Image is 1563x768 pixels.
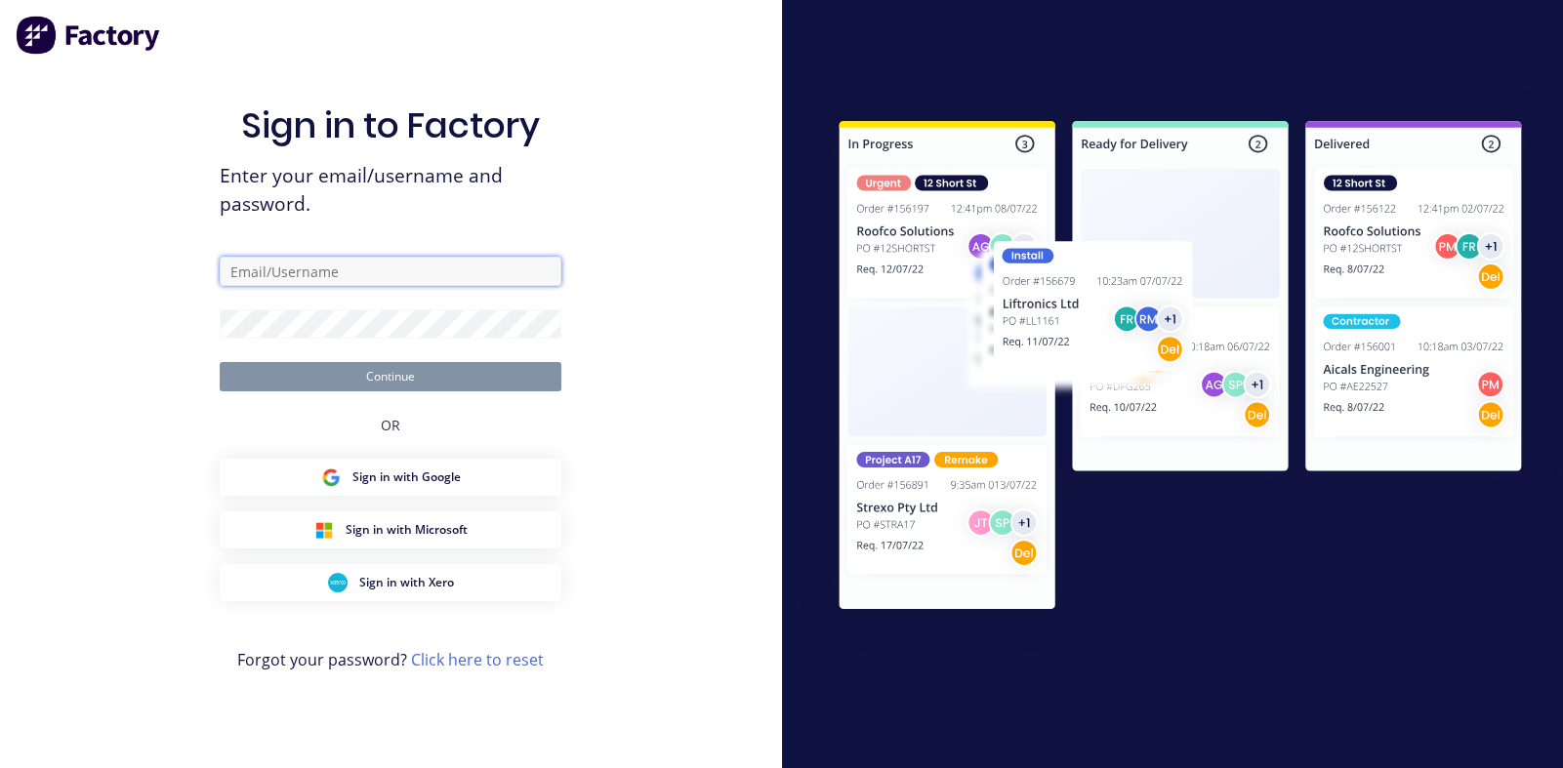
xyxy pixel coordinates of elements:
[220,362,561,391] button: Continue
[220,459,561,496] button: Google Sign inSign in with Google
[352,468,461,486] span: Sign in with Google
[314,520,334,540] img: Microsoft Sign in
[359,574,454,591] span: Sign in with Xero
[328,573,348,592] img: Xero Sign in
[16,16,162,55] img: Factory
[346,521,468,539] span: Sign in with Microsoft
[237,648,544,671] span: Forgot your password?
[220,564,561,601] button: Xero Sign inSign in with Xero
[220,257,561,286] input: Email/Username
[220,511,561,548] button: Microsoft Sign inSign in with Microsoft
[241,104,540,146] h1: Sign in to Factory
[321,467,341,487] img: Google Sign in
[411,649,544,670] a: Click here to reset
[381,391,400,459] div: OR
[220,162,561,219] span: Enter your email/username and password.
